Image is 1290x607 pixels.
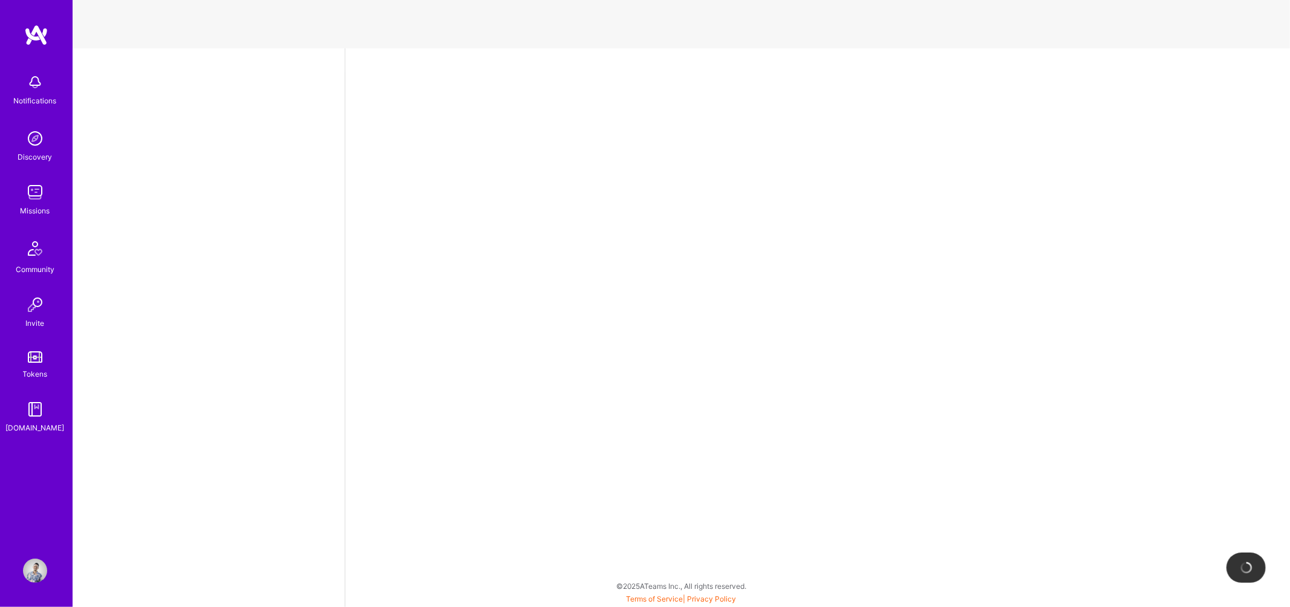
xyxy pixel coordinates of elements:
[23,70,47,94] img: bell
[21,204,50,217] div: Missions
[18,151,53,163] div: Discovery
[23,559,47,583] img: User Avatar
[23,397,47,421] img: guide book
[73,571,1290,601] div: © 2025 ATeams Inc., All rights reserved.
[23,368,48,380] div: Tokens
[21,234,50,263] img: Community
[14,94,57,107] div: Notifications
[23,180,47,204] img: teamwork
[1240,561,1253,574] img: loading
[688,594,737,603] a: Privacy Policy
[627,594,683,603] a: Terms of Service
[20,559,50,583] a: User Avatar
[16,263,54,276] div: Community
[28,351,42,363] img: tokens
[627,594,737,603] span: |
[26,317,45,329] div: Invite
[6,421,65,434] div: [DOMAIN_NAME]
[23,126,47,151] img: discovery
[23,293,47,317] img: Invite
[24,24,48,46] img: logo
